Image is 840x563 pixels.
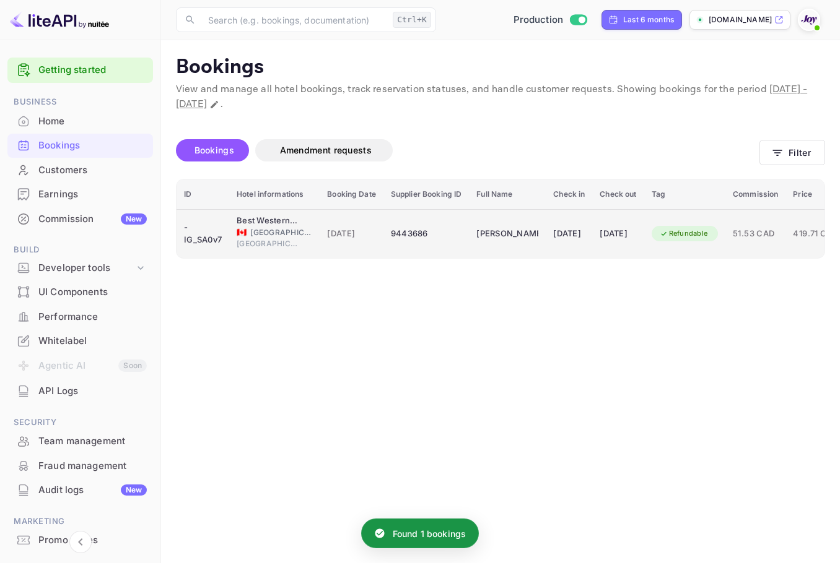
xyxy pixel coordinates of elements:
[7,305,153,328] a: Performance
[383,179,469,210] th: Supplier Booking ID
[38,212,147,226] div: Commission
[7,183,153,205] a: Earnings
[546,179,592,210] th: Check in
[176,139,759,161] div: account-settings tabs
[7,329,153,353] div: Whitelabel
[7,454,153,477] a: Fraud management
[7,158,153,183] div: Customers
[509,13,592,27] div: Switch to Sandbox mode
[229,179,320,210] th: Hotel informations
[7,515,153,528] span: Marketing
[7,110,153,134] div: Home
[7,528,153,551] a: Promo codes
[514,13,564,27] span: Production
[177,179,229,210] th: ID
[7,183,153,207] div: Earnings
[280,145,372,155] span: Amendment requests
[38,163,147,178] div: Customers
[623,14,674,25] div: Last 6 months
[469,179,546,210] th: Full Name
[393,12,431,28] div: Ctrl+K
[176,82,825,112] p: View and manage all hotel bookings, track reservation statuses, and handle customer requests. Sho...
[7,243,153,257] span: Build
[69,531,92,553] button: Collapse navigation
[7,429,153,452] a: Team management
[320,179,383,210] th: Booking Date
[38,334,147,348] div: Whitelabel
[7,280,153,303] a: UI Components
[733,227,778,241] span: 51.53 CAD
[38,483,147,497] div: Audit logs
[7,257,153,279] div: Developer tools
[7,305,153,329] div: Performance
[7,110,153,132] a: Home
[799,10,819,30] img: With Joy
[7,134,153,157] a: Bookings
[38,459,147,473] div: Fraud management
[7,158,153,181] a: Customers
[7,478,153,502] div: Audit logsNew
[176,55,825,80] p: Bookings
[38,285,147,299] div: UI Components
[38,434,147,449] div: Team management
[237,215,299,227] div: Best Western Plus Chateau Inn Sylvan Lake
[237,238,299,249] span: [GEOGRAPHIC_DATA]
[7,528,153,552] div: Promo codes
[7,454,153,478] div: Fraud management
[709,14,772,25] p: [DOMAIN_NAME]
[7,95,153,109] span: Business
[391,224,462,244] div: 9443686
[7,429,153,453] div: Team management
[38,63,147,77] a: Getting started
[7,280,153,304] div: UI Components
[7,329,153,352] a: Whitelabel
[393,527,466,540] p: Found 1 bookings
[725,179,785,210] th: Commission
[38,187,147,202] div: Earnings
[600,224,636,244] div: [DATE]
[7,207,153,231] div: CommissionNew
[7,207,153,230] a: CommissionNew
[592,179,644,210] th: Check out
[38,261,134,275] div: Developer tools
[184,224,222,244] div: -IG_SA0v7
[553,224,585,244] div: [DATE]
[195,145,234,155] span: Bookings
[176,83,807,111] span: [DATE] - [DATE]
[38,114,147,129] div: Home
[7,478,153,501] a: Audit logsNew
[10,10,109,30] img: LiteAPI logo
[201,7,388,32] input: Search (e.g. bookings, documentation)
[38,384,147,398] div: API Logs
[652,226,716,241] div: Refundable
[327,227,376,241] span: [DATE]
[7,379,153,402] a: API Logs
[121,484,147,496] div: New
[208,98,221,111] button: Change date range
[7,416,153,429] span: Security
[121,213,147,225] div: New
[759,140,825,165] button: Filter
[38,139,147,153] div: Bookings
[38,310,147,324] div: Performance
[7,134,153,158] div: Bookings
[7,379,153,403] div: API Logs
[7,58,153,83] div: Getting started
[237,228,247,236] span: Canada
[476,224,538,244] div: DR KENNETH POZNIKOFF
[644,179,726,210] th: Tag
[250,227,312,238] span: [GEOGRAPHIC_DATA]
[38,533,147,548] div: Promo codes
